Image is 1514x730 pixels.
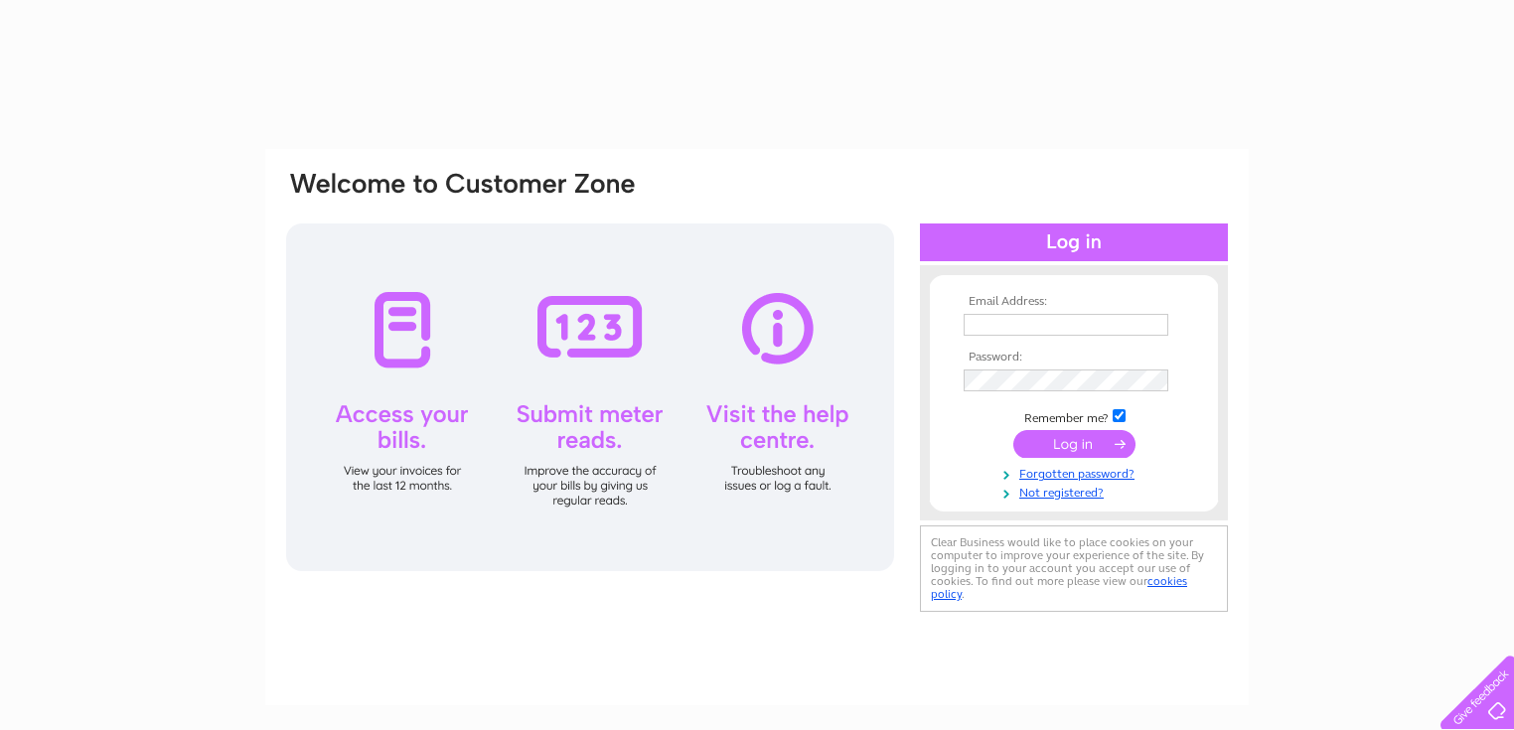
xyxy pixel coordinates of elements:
a: Forgotten password? [964,463,1189,482]
td: Remember me? [959,406,1189,426]
a: cookies policy [931,574,1187,601]
input: Submit [1013,430,1135,458]
th: Password: [959,351,1189,365]
a: Not registered? [964,482,1189,501]
th: Email Address: [959,295,1189,309]
div: Clear Business would like to place cookies on your computer to improve your experience of the sit... [920,525,1228,612]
